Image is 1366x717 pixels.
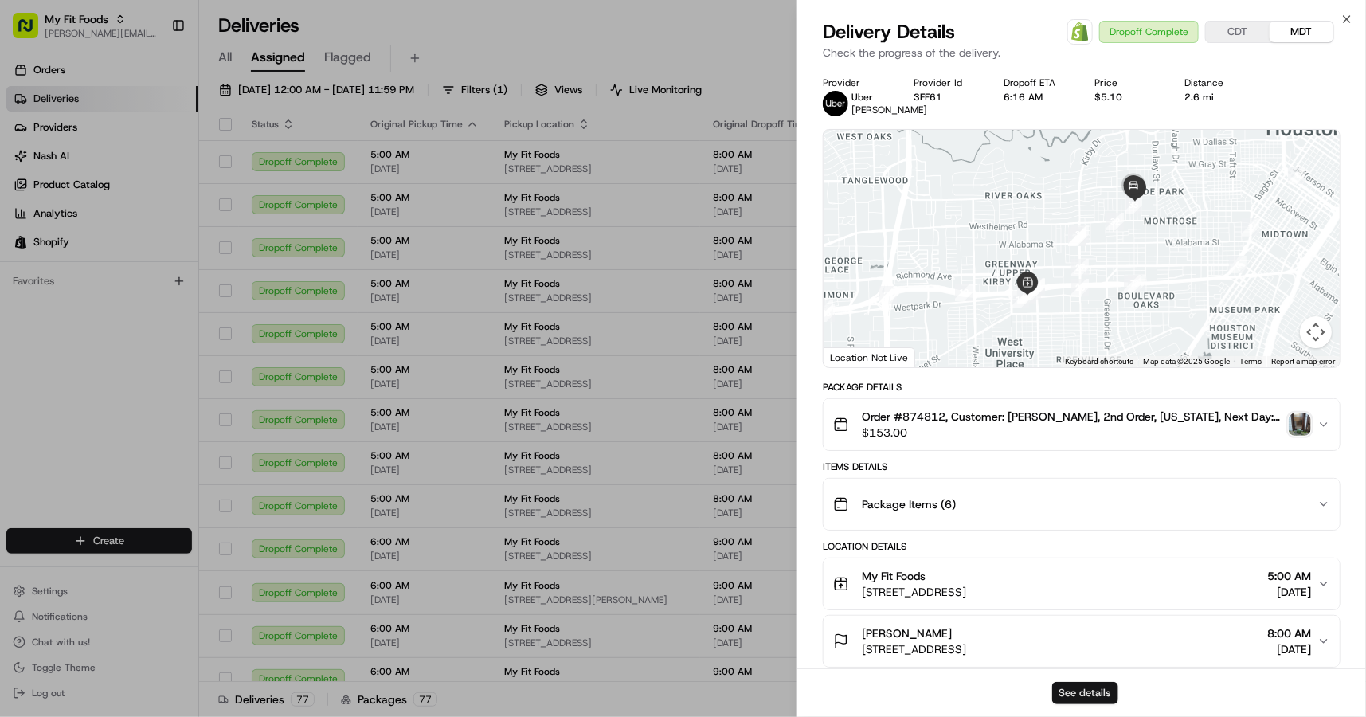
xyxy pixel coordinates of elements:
[823,381,1341,394] div: Package Details
[879,286,897,304] div: 24
[112,269,193,282] a: Powered byPylon
[824,347,915,367] div: Location Not Live
[862,625,952,641] span: [PERSON_NAME]
[1271,357,1335,366] a: Report a map error
[1106,213,1124,230] div: 32
[1071,259,1089,276] div: 27
[914,76,979,89] div: Provider Id
[1267,584,1311,600] span: [DATE]
[1052,682,1118,704] button: See details
[1067,19,1093,45] a: Shopify
[1071,279,1089,296] div: 26
[54,168,202,181] div: We're available if you need us!
[1288,167,1305,184] div: 1
[824,479,1340,530] button: Package Items (6)
[1004,76,1070,89] div: Dropoff ETA
[1267,641,1311,657] span: [DATE]
[823,540,1341,553] div: Location Details
[16,64,290,89] p: Welcome 👋
[1071,225,1089,243] div: 31
[862,584,966,600] span: [STREET_ADDRESS]
[862,425,1282,441] span: $153.00
[862,409,1282,425] span: Order #874812, Customer: [PERSON_NAME], 2nd Order, [US_STATE], Next Day: [DATE] | Time: 6AM-9AM
[159,270,193,282] span: Pylon
[1206,22,1270,42] button: CDT
[1143,357,1230,366] span: Map data ©2025 Google
[823,19,955,45] span: Delivery Details
[851,104,927,116] span: [PERSON_NAME]
[823,45,1341,61] p: Check the progress of the delivery.
[1270,22,1333,42] button: MDT
[16,152,45,181] img: 1736555255976-a54dd68f-1ca7-489b-9aae-adbdc363a1c4
[151,231,256,247] span: API Documentation
[135,233,147,245] div: 💻
[1185,76,1251,89] div: Distance
[914,91,942,104] button: 3EF61
[828,347,880,367] img: Google
[1300,316,1332,348] button: Map camera controls
[1185,91,1251,104] div: 2.6 mi
[816,300,833,317] div: 13
[862,568,926,584] span: My Fit Foods
[1124,275,1141,292] div: 7
[54,152,261,168] div: Start new chat
[16,16,48,48] img: Nash
[1065,356,1133,367] button: Keyboard shortcuts
[128,225,262,253] a: 💻API Documentation
[41,103,263,119] input: Clear
[824,399,1340,450] button: Order #874812, Customer: [PERSON_NAME], 2nd Order, [US_STATE], Next Day: [DATE] | Time: 6AM-9AM$1...
[1229,256,1247,273] div: 6
[1267,625,1311,641] span: 8:00 AM
[271,157,290,176] button: Start new chat
[1267,568,1311,584] span: 5:00 AM
[1068,229,1086,246] div: 30
[862,496,956,512] span: Package Items ( 6 )
[32,231,122,247] span: Knowledge Base
[851,91,873,104] span: Uber
[824,558,1340,609] button: My Fit Foods[STREET_ADDRESS]5:00 AM[DATE]
[10,225,128,253] a: 📗Knowledge Base
[862,641,966,657] span: [STREET_ADDRESS]
[823,460,1341,473] div: Items Details
[1094,76,1160,89] div: Price
[824,616,1340,667] button: [PERSON_NAME][STREET_ADDRESS]8:00 AM[DATE]
[1070,22,1090,41] img: Shopify
[823,76,888,89] div: Provider
[1068,227,1086,245] div: 28
[823,91,848,116] img: uber-new-logo.jpeg
[1125,196,1142,214] div: 33
[1004,91,1070,104] div: 6:16 AM
[828,347,880,367] a: Open this area in Google Maps (opens a new window)
[1239,357,1262,366] a: Terms (opens in new tab)
[1094,91,1160,104] div: $5.10
[1289,413,1311,436] img: photo_proof_of_delivery image
[817,304,835,322] div: 23
[1242,218,1259,236] div: 2
[16,233,29,245] div: 📗
[955,284,973,301] div: 12
[1012,291,1029,308] div: 11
